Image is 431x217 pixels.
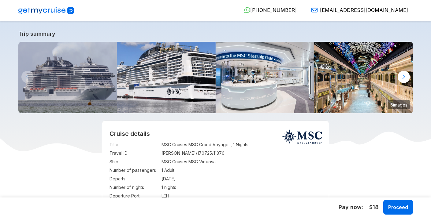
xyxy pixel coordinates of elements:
td: : [158,149,162,157]
td: : [158,166,162,175]
h2: Cruise details [110,130,321,137]
td: Ship [110,157,158,166]
a: [PHONE_NUMBER] [239,7,297,13]
img: Msc_virtuosa_2021.JPG [18,42,117,113]
td: Travel ID [110,149,158,157]
td: 1 Adult [162,166,321,175]
td: Departure Port [110,192,158,200]
img: Email [311,7,318,13]
button: Proceed [383,200,413,215]
span: [EMAIL_ADDRESS][DOMAIN_NAME] [320,7,408,13]
a: Trip summary [18,31,413,37]
td: Title [110,140,158,149]
img: WhatsApp [244,7,250,13]
td: : [158,192,162,200]
img: msc-rob-render-location_sitecore.jpg [216,42,314,113]
h5: Pay now: [339,204,363,211]
td: MSC Cruises MSC Virtuosa [162,157,321,166]
small: 6 images [388,100,410,109]
td: LEH [162,192,321,200]
td: 1 nights [162,183,321,192]
td: Number of nights [110,183,158,192]
td: MSC Cruises MSC Grand Voyages, 1 Nights [162,140,321,149]
td: Number of passengers [110,166,158,175]
td: : [158,140,162,149]
img: 1981-48e044163b2.jpg [117,42,216,113]
a: [EMAIL_ADDRESS][DOMAIN_NAME] [307,7,408,13]
td: : [158,183,162,192]
img: galleria_vi_sitecore.jpg [314,42,413,113]
td: : [158,175,162,183]
td: Departs [110,175,158,183]
td: [DATE] [162,175,321,183]
td: : [158,157,162,166]
td: [PERSON_NAME]/170725/11376 [162,149,321,157]
span: [PHONE_NUMBER] [250,7,297,13]
span: $18 [369,203,379,211]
